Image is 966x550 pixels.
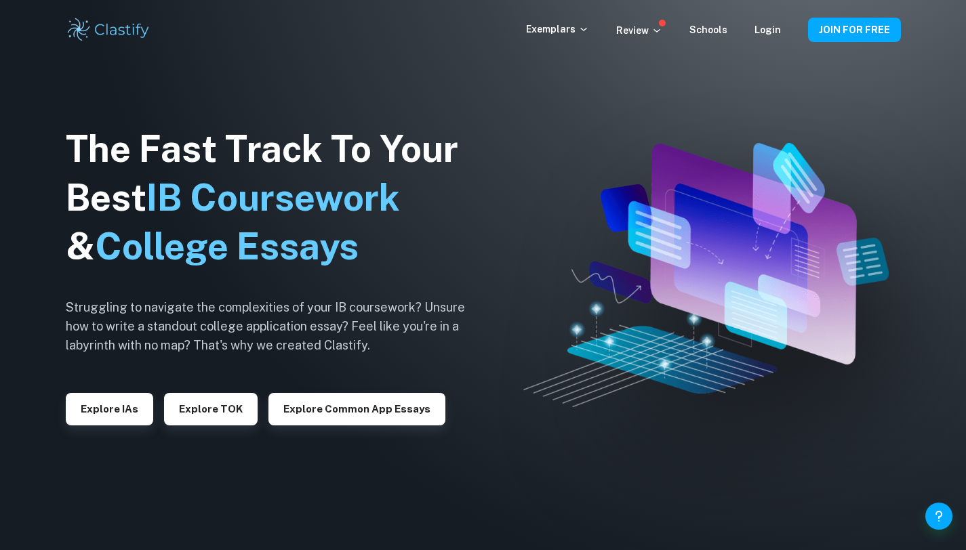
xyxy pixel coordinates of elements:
button: Explore Common App essays [268,393,445,425]
p: Exemplars [526,22,589,37]
a: Schools [689,24,727,35]
a: Login [754,24,781,35]
a: Explore IAs [66,402,153,415]
a: Explore Common App essays [268,402,445,415]
button: Explore TOK [164,393,258,425]
span: College Essays [95,225,359,268]
button: JOIN FOR FREE [808,18,901,42]
h1: The Fast Track To Your Best & [66,125,486,271]
p: Review [616,23,662,38]
span: IB Coursework [146,176,400,219]
button: Help and Feedback [925,503,952,530]
h6: Struggling to navigate the complexities of your IB coursework? Unsure how to write a standout col... [66,298,486,355]
img: Clastify logo [66,16,152,43]
button: Explore IAs [66,393,153,425]
a: Explore TOK [164,402,258,415]
img: Clastify hero [523,143,889,407]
